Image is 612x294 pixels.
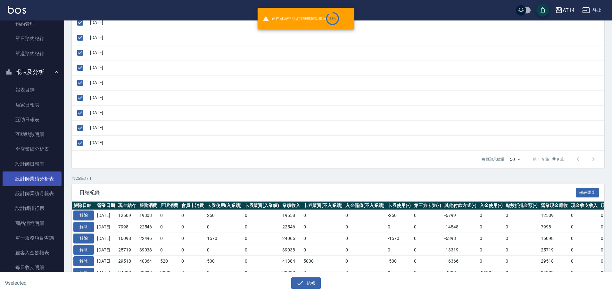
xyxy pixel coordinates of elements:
td: [DATE] [88,75,604,90]
td: 0 [205,244,243,256]
td: 0 [412,267,443,279]
td: 22546 [138,221,159,233]
th: 點數折抵金額(-) [504,202,539,210]
button: 登出 [580,4,604,16]
td: 0 [569,221,600,233]
button: AT14 [552,4,577,17]
td: 0 [504,210,539,221]
td: 0 [159,210,180,221]
td: 0 [243,256,281,267]
td: 29518 [117,256,138,267]
td: 0 [243,244,281,256]
th: 卡券販賣(不入業績) [302,202,344,210]
td: 12509 [117,210,138,221]
th: 業績收入 [281,202,302,210]
th: 現金結存 [117,202,138,210]
a: 報表目錄 [3,83,62,97]
td: 0 [180,233,205,244]
button: 解除 [73,222,94,232]
span: 日結紀錄 [79,189,576,196]
a: 報表匯出 [576,189,600,195]
td: 0 [478,210,504,221]
th: 營業現金應收 [539,202,569,210]
td: -1570 [386,233,412,244]
td: 24066 [281,233,302,244]
td: [DATE] [88,60,604,75]
td: [DATE] [88,120,604,135]
td: 0 [302,233,344,244]
td: [DATE] [88,15,604,30]
div: 50 [507,151,523,168]
button: 報表及分析 [3,64,62,80]
td: 0 [180,244,205,256]
td: -14548 [443,221,478,233]
td: 0 [243,267,281,279]
td: 0 [180,267,205,279]
button: 解除 [73,256,94,266]
td: 0 [386,244,412,256]
td: 0 [478,256,504,267]
a: 預約管理 [3,17,62,31]
td: 0 [205,267,243,279]
td: 0 [504,221,539,233]
td: 0 [412,256,443,267]
td: -6398 [443,233,478,244]
th: 會員卡消費 [180,202,205,210]
td: 0 [412,210,443,221]
td: 0 [344,221,386,233]
button: 解除 [73,268,94,278]
td: 0 [478,221,504,233]
a: 單日預約紀錄 [3,31,62,46]
th: 解除日結 [72,202,95,210]
td: 0 [180,221,205,233]
th: 卡券使用(-) [386,202,412,210]
td: 41384 [281,256,302,267]
td: 0 [504,233,539,244]
td: 0 [344,233,386,244]
td: 0 [302,221,344,233]
td: [DATE] [88,30,604,45]
td: 39038 [281,244,302,256]
th: 卡券使用(入業績) [205,202,243,210]
td: 22546 [281,221,302,233]
td: 0 [386,221,412,233]
td: 19558 [281,210,302,221]
td: 0 [344,210,386,221]
th: 服務消費 [138,202,159,210]
td: 39038 [138,244,159,256]
img: Logo [8,6,26,14]
p: 第 1–9 筆 共 9 筆 [533,156,564,162]
td: 2000 [159,267,180,279]
td: 7998 [117,221,138,233]
a: 設計師排行榜 [3,201,62,216]
td: 0 [344,267,386,279]
td: 19308 [138,210,159,221]
td: 0 [180,256,205,267]
td: [DATE] [95,210,117,221]
p: 共 25 筆, 1 / 1 [72,176,604,181]
th: 入金使用(-) [478,202,504,210]
button: 解除 [73,234,94,243]
td: 1570 [205,233,243,244]
td: 7998 [539,221,569,233]
button: 解除 [73,211,94,220]
td: 0 [180,210,205,221]
td: -6799 [443,210,478,221]
td: 0 [412,233,443,244]
div: AT14 [563,6,575,14]
a: 店家日報表 [3,98,62,112]
td: 29518 [539,256,569,267]
span: 正在日結中 請勿跳轉或刷新畫面 [263,12,339,25]
a: 設計師日報表 [3,157,62,171]
th: 店販消費 [159,202,180,210]
td: 250 [205,210,243,221]
button: 報表匯出 [576,188,600,198]
th: 卡券販賣(入業績) [243,202,281,210]
td: 16098 [117,233,138,244]
td: 0 [243,210,281,221]
td: 30800 [281,267,302,279]
button: close [344,15,352,22]
td: [DATE] [95,256,117,267]
td: 0 [569,233,600,244]
th: 營業日期 [95,202,117,210]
